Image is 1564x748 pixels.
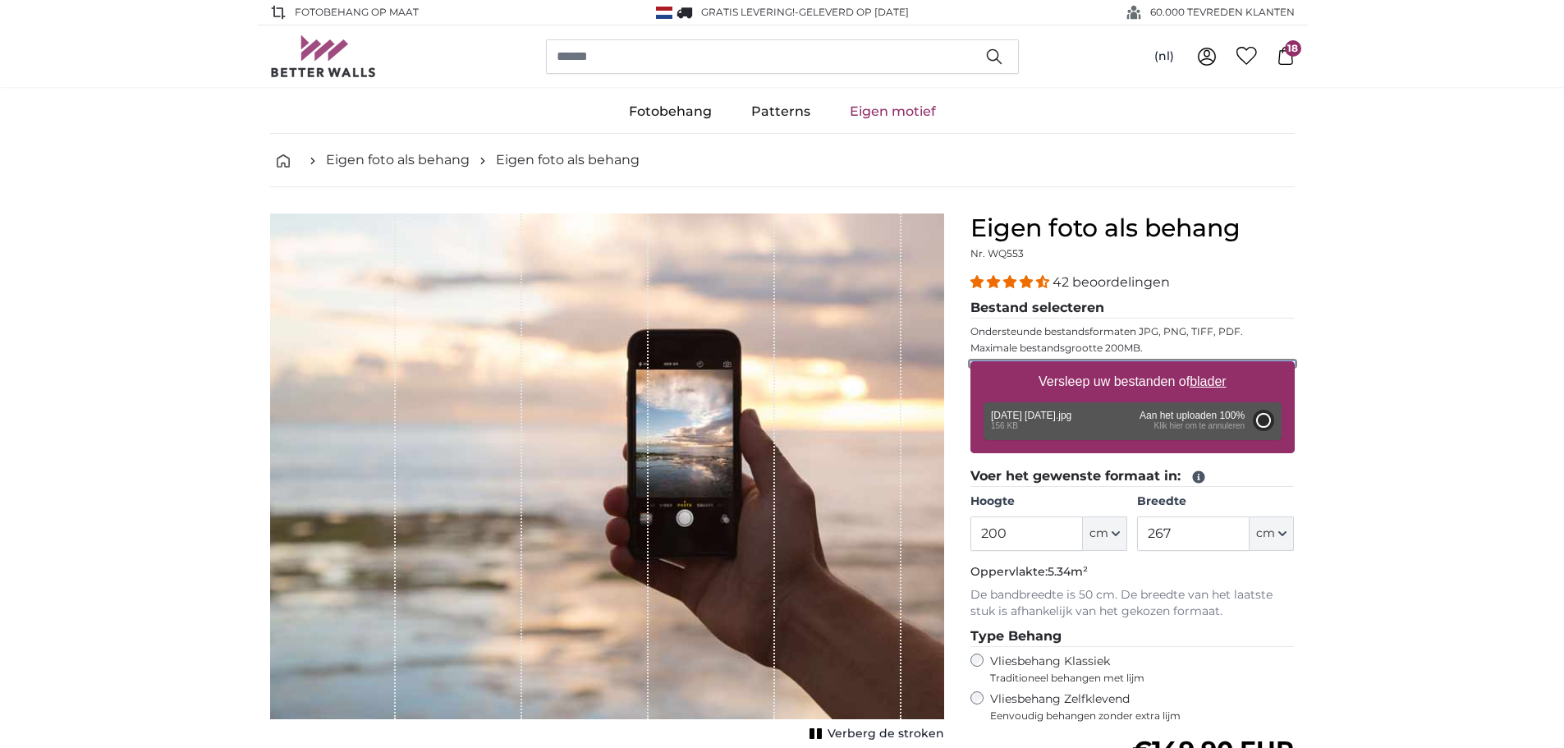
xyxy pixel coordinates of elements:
span: Nr. WQ553 [970,247,1024,259]
h1: Eigen foto als behang [970,213,1295,243]
img: Betterwalls [270,35,377,77]
p: Maximale bestandsgrootte 200MB. [970,342,1295,355]
button: Verberg de stroken [805,723,944,746]
span: Verberg de stroken [828,726,944,742]
span: 60.000 TEVREDEN KLANTEN [1150,5,1295,20]
label: Hoogte [970,493,1127,510]
span: 4.38 stars [970,274,1053,290]
a: Eigen foto als behang [326,150,470,170]
span: - [795,6,909,18]
button: (nl) [1141,42,1187,71]
span: Eenvoudig behangen zonder extra lijm [990,709,1295,723]
legend: Type Behang [970,626,1295,647]
p: Ondersteunde bestandsformaten JPG, PNG, TIFF, PDF. [970,325,1295,338]
label: Vliesbehang Zelfklevend [990,691,1295,723]
span: 18 [1285,40,1301,57]
label: Vliesbehang Klassiek [990,654,1264,685]
u: blader [1190,374,1226,388]
img: Nederland [656,7,672,19]
span: FOTOBEHANG OP MAAT [295,5,419,20]
span: Geleverd op [DATE] [799,6,909,18]
button: cm [1083,516,1127,551]
span: cm [1256,525,1275,542]
legend: Voer het gewenste formaat in: [970,466,1295,487]
a: Eigen motief [830,90,956,133]
span: Traditioneel behangen met lijm [990,672,1264,685]
legend: Bestand selecteren [970,298,1295,319]
a: Eigen foto als behang [496,150,640,170]
span: 42 beoordelingen [1053,274,1170,290]
span: GRATIS levering! [701,6,795,18]
p: Oppervlakte: [970,564,1295,581]
span: 5.34m² [1048,564,1088,579]
label: Versleep uw bestanden of [1032,365,1233,398]
nav: breadcrumbs [270,134,1295,187]
label: Breedte [1137,493,1294,510]
p: De bandbreedte is 50 cm. De breedte van het laatste stuk is afhankelijk van het gekozen formaat. [970,587,1295,620]
div: 1 of 1 [270,213,944,746]
span: cm [1089,525,1108,542]
a: Patterns [732,90,830,133]
a: Fotobehang [609,90,732,133]
button: cm [1250,516,1294,551]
